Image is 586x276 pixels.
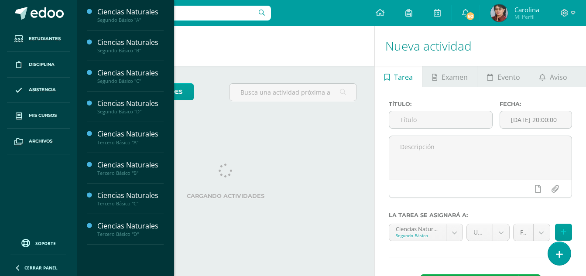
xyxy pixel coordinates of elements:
a: Mis cursos [7,103,70,129]
label: Título: [389,101,493,107]
span: Mis cursos [29,112,57,119]
a: Ciencias NaturalesSegundo Básico "A" [97,7,164,23]
a: Ciencias NaturalesTercero Básico "C" [97,191,164,207]
a: Tarea [375,66,422,87]
span: Examen [442,67,468,88]
a: Soporte [10,237,66,249]
a: Unidad 4 [467,224,509,241]
img: 9b956cc9a4babd20fca20b167a45774d.png [490,4,508,22]
h1: Nueva actividad [385,26,576,66]
span: Disciplina [29,61,55,68]
a: Examen [422,66,477,87]
label: La tarea se asignará a: [389,212,572,218]
span: Tarea [394,67,413,88]
div: Ciencias Naturales [97,129,164,139]
input: Título [389,111,492,128]
label: Cargando actividades [94,193,357,199]
div: Ciencias Naturales [97,191,164,201]
span: 60 [466,11,475,21]
a: Ciencias Naturales 'A'Segundo Básico [389,224,463,241]
input: Fecha de entrega [500,111,572,128]
span: Estudiantes [29,35,61,42]
label: Fecha: [500,101,572,107]
div: Tercero Básico "D" [97,231,164,237]
a: Ciencias NaturalesTercero Básico "A" [97,129,164,145]
div: Segundo Básico "C" [97,78,164,84]
a: Ciencias NaturalesTercero Básico "D" [97,221,164,237]
a: Asistencia [7,78,70,103]
input: Busca una actividad próxima aquí... [230,84,356,101]
a: Estudiantes [7,26,70,52]
div: Segundo Básico "D" [97,109,164,115]
input: Busca un usuario... [82,6,271,20]
span: Mi Perfil [514,13,539,20]
span: Evento [497,67,520,88]
div: Tercero Básico "C" [97,201,164,207]
div: Tercero Básico "B" [97,170,164,176]
div: Segundo Básico "A" [97,17,164,23]
a: FORMATIVO (60.0%) [514,224,550,241]
span: Soporte [35,240,56,246]
div: Segundo Básico "B" [97,48,164,54]
a: Disciplina [7,52,70,78]
a: Ciencias NaturalesTercero Básico "B" [97,160,164,176]
div: Tercero Básico "A" [97,140,164,146]
div: Ciencias Naturales [97,99,164,109]
div: Ciencias Naturales [97,37,164,48]
a: Aviso [530,66,577,87]
div: Ciencias Naturales [97,221,164,231]
h1: Actividades [87,26,364,66]
span: Unidad 4 [473,224,486,241]
span: Archivos [29,138,52,145]
span: Asistencia [29,86,56,93]
a: Archivos [7,129,70,154]
span: Aviso [550,67,567,88]
span: Cerrar panel [24,265,58,271]
span: Carolina [514,5,539,14]
a: Evento [477,66,529,87]
a: Ciencias NaturalesSegundo Básico "C" [97,68,164,84]
a: Ciencias NaturalesSegundo Básico "D" [97,99,164,115]
span: FORMATIVO (60.0%) [520,224,527,241]
div: Ciencias Naturales [97,68,164,78]
div: Ciencias Naturales [97,7,164,17]
div: Segundo Básico [396,232,439,239]
a: Ciencias NaturalesSegundo Básico "B" [97,37,164,54]
div: Ciencias Naturales 'A' [396,224,439,232]
div: Ciencias Naturales [97,160,164,170]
